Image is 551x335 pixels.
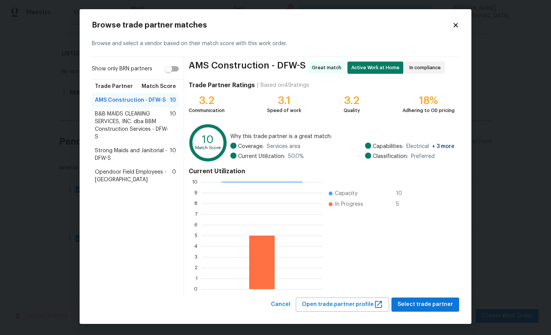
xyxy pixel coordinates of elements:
[312,64,344,72] span: Great match
[195,255,197,259] text: 3
[95,110,170,141] span: B&B MAIDS CLEANING SERVICES, INC. dba BBM Construction Services - DFW-S
[195,233,197,238] text: 5
[403,97,455,104] div: 18%
[189,97,225,104] div: 3.2
[398,300,453,309] span: Select trade partner
[302,300,383,309] span: Open trade partner profile
[170,110,176,141] span: 10
[194,201,197,206] text: 8
[335,200,363,208] span: In Progress
[261,81,309,89] div: Based on 49 ratings
[351,64,403,72] span: Active Work at Home
[267,97,301,104] div: 3.1
[92,21,452,29] h2: Browse trade partner matches
[170,147,176,162] span: 10
[267,143,300,150] span: Services area
[170,96,176,104] span: 10
[432,144,455,149] span: + 3 more
[196,276,197,281] text: 1
[142,83,176,90] span: Match Score
[195,212,197,216] text: 7
[409,64,444,72] span: In compliance
[267,107,301,114] div: Speed of work
[92,31,459,57] div: Browse and select a vendor based on their match score with this work order.
[95,147,170,162] span: Strong Maids and Janitorial - DFW-S
[192,180,197,184] text: 10
[194,223,197,227] text: 6
[95,168,172,184] span: Opendoor Field Employees - [GEOGRAPHIC_DATA]
[344,107,360,114] div: Quality
[194,190,197,195] text: 9
[92,65,152,73] span: Show only BRN partners
[202,134,214,145] text: 10
[238,153,285,160] span: Current Utilization:
[391,298,459,312] button: Select trade partner
[195,146,221,150] text: Match Score
[373,153,408,160] span: Classification:
[95,96,166,104] span: AMS Construction - DFW-S
[95,83,133,90] span: Trade Partner
[406,143,455,150] span: Electrical
[194,244,197,249] text: 4
[255,81,261,89] div: |
[189,107,225,114] div: Communication
[373,143,403,150] span: Capabilities:
[189,167,455,175] h4: Current Utilization
[189,81,255,89] h4: Trade Partner Ratings
[288,153,304,160] span: 50.0 %
[396,190,408,197] span: 10
[172,168,176,184] span: 0
[238,143,264,150] span: Coverage:
[344,97,360,104] div: 3.2
[194,287,197,291] text: 0
[230,133,455,140] span: Why this trade partner is a great match:
[189,62,306,74] span: AMS Construction - DFW-S
[271,300,290,309] span: Cancel
[335,190,357,197] span: Capacity
[268,298,293,312] button: Cancel
[195,265,197,270] text: 2
[296,298,389,312] button: Open trade partner profile
[411,153,435,160] span: Preferred
[403,107,455,114] div: Adhering to OD pricing
[396,200,408,208] span: 5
